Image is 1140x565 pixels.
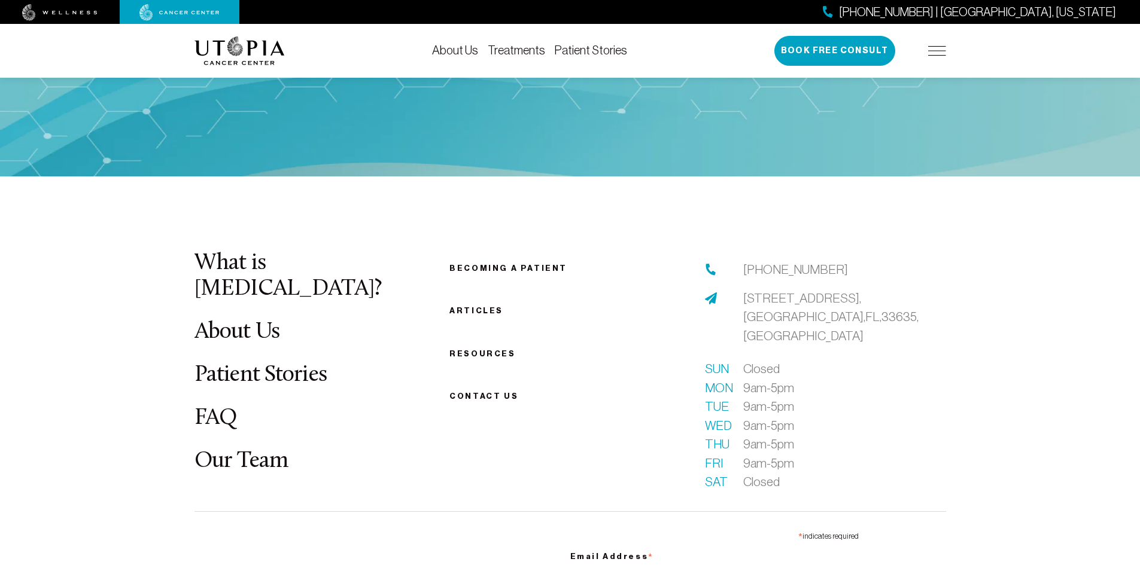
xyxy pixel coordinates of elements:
img: address [705,292,717,304]
a: Becoming a patient [449,264,567,273]
span: 9am-5pm [743,454,794,473]
span: 9am-5pm [743,435,794,454]
a: [STREET_ADDRESS],[GEOGRAPHIC_DATA],FL,33635,[GEOGRAPHIC_DATA] [743,289,946,346]
span: [PHONE_NUMBER] | [GEOGRAPHIC_DATA], [US_STATE] [839,4,1116,21]
a: Treatments [488,44,545,57]
span: Sat [705,472,729,491]
button: Book Free Consult [774,36,895,66]
img: icon-hamburger [928,46,946,56]
img: wellness [22,4,98,21]
span: Closed [743,472,780,491]
img: logo [194,36,285,65]
a: What is [MEDICAL_DATA]? [194,252,382,300]
img: phone [705,264,717,276]
a: Resources [449,349,515,358]
a: Patient Stories [555,44,627,57]
span: [STREET_ADDRESS], [GEOGRAPHIC_DATA], FL, 33635, [GEOGRAPHIC_DATA] [743,291,919,343]
a: [PHONE_NUMBER] [743,260,848,279]
span: 9am-5pm [743,416,794,435]
span: Closed [743,359,780,378]
span: Wed [705,416,729,435]
span: Contact us [449,392,518,401]
span: 9am-5pm [743,378,794,398]
span: Sun [705,359,729,378]
span: Thu [705,435,729,454]
div: indicates required [570,526,859,543]
span: Fri [705,454,729,473]
a: [PHONE_NUMBER] | [GEOGRAPHIC_DATA], [US_STATE] [823,4,1116,21]
span: 9am-5pm [743,397,794,416]
a: Our Team [194,450,288,473]
img: cancer center [139,4,220,21]
a: About Us [194,320,280,344]
a: Articles [449,306,503,315]
span: Mon [705,378,729,398]
a: Patient Stories [194,364,327,387]
a: FAQ [194,407,238,430]
span: Tue [705,397,729,416]
a: About Us [432,44,478,57]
